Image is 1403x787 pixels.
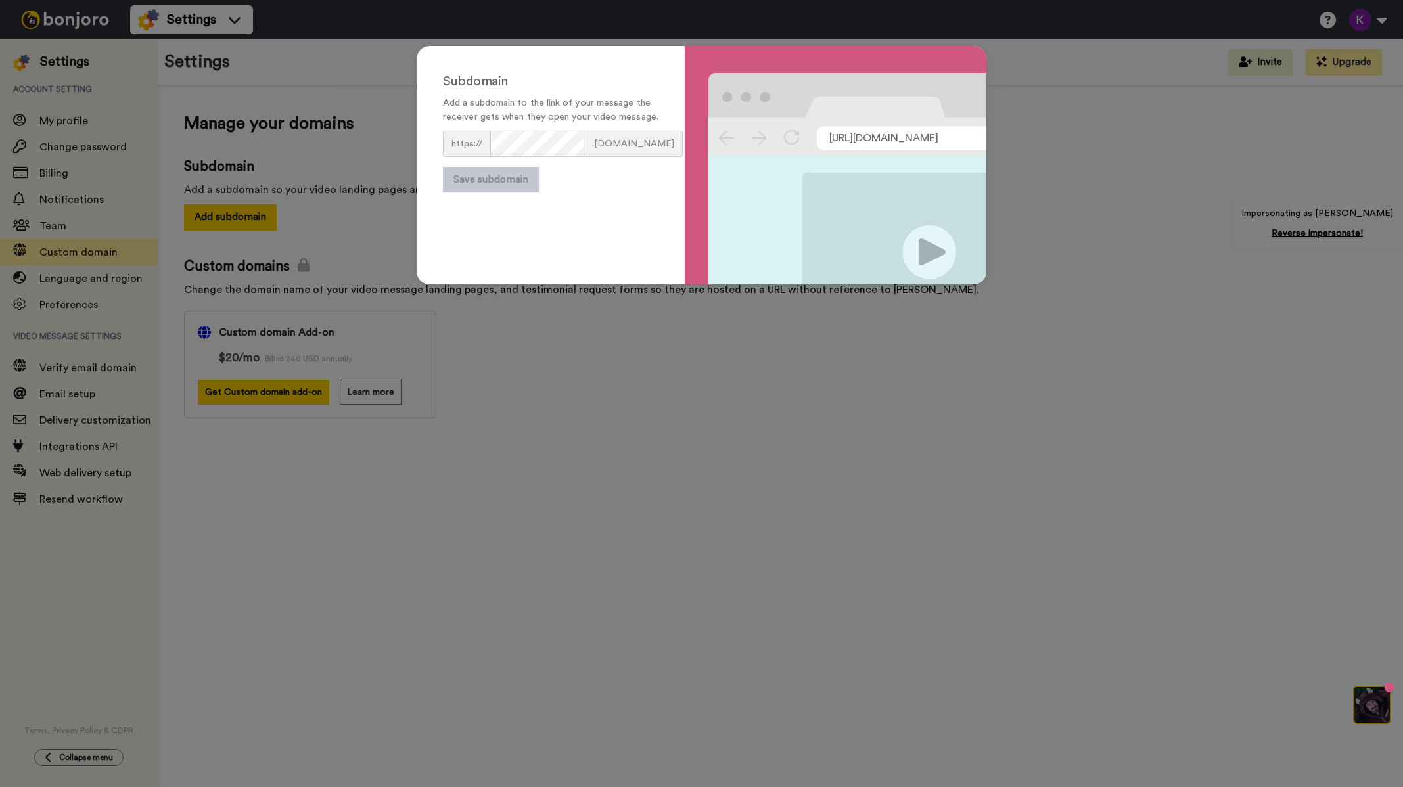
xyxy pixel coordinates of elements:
img: c638375f-eacb-431c-9714-bd8d08f708a7-1584310529.jpg [1,3,37,38]
p: Add a subdomain to the link of your message the receiver gets when they open your video message. [443,97,658,124]
img: SubDomain_image.svg [708,73,998,284]
button: Save subdomain [443,167,539,192]
div: Subdomain [443,72,658,91]
span: https:// [443,131,490,157]
span: [URL][DOMAIN_NAME] [829,131,938,146]
span: .[DOMAIN_NAME] [584,131,683,157]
